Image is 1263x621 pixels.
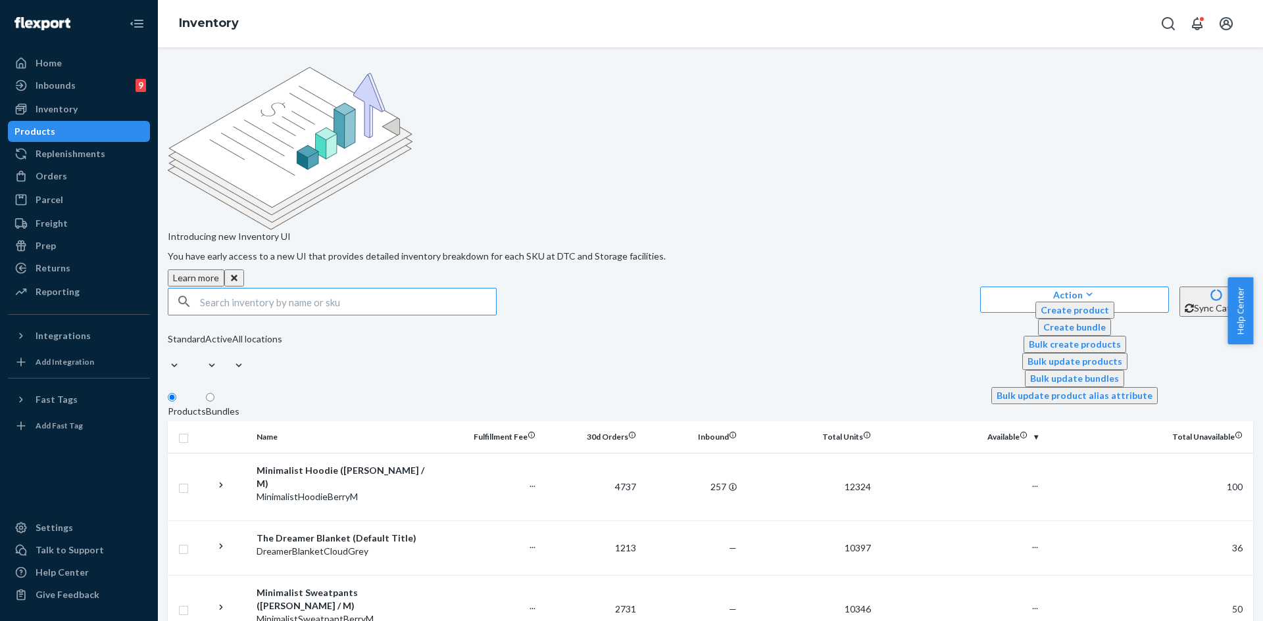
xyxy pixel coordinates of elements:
img: new-reports-banner-icon.82668bd98b6a51aee86340f2a7b77ae3.png [168,67,412,230]
div: Add Integration [36,356,94,367]
a: Parcel [8,189,150,210]
a: Inbounds9 [8,75,150,96]
p: ... [445,477,535,490]
span: 36 [1232,542,1243,553]
a: Inventory [179,16,239,30]
div: MinimalistHoodieBerryM [257,490,435,503]
div: Inventory [36,103,78,116]
a: Replenishments [8,143,150,164]
span: Bulk create products [1029,338,1121,350]
p: Introducing new Inventory UI [168,230,1253,243]
span: 10397 [845,542,871,553]
button: Help Center [1227,277,1253,344]
div: Help Center [36,566,89,579]
a: Products [8,121,150,142]
span: Create bundle [1043,321,1106,333]
button: Give Feedback [8,584,150,605]
div: DreamerBlanketCloudGrey [257,545,435,558]
button: Bulk create products [1024,336,1126,353]
a: Orders [8,166,150,187]
button: Close [224,269,244,287]
p: ... [445,538,535,551]
a: Inventory [8,99,150,120]
div: Integrations [36,329,91,342]
span: Bulk update product alias attribute [997,390,1152,401]
a: Freight [8,213,150,234]
img: Flexport logo [14,17,70,30]
div: Orders [36,170,67,183]
input: Products [168,393,176,402]
span: 100 [1227,481,1243,492]
p: ... [881,599,1039,612]
div: Active [205,333,232,346]
td: 257 [641,453,742,520]
div: The Dreamer Blanket (Default Title) [257,532,435,545]
a: Settings [8,517,150,538]
p: You have early access to a new UI that provides detailed inventory breakdown for each SKU at DTC ... [168,250,1253,263]
ol: breadcrumbs [168,5,249,43]
span: Bulk update products [1028,356,1122,367]
button: Sync Catalog [1179,287,1253,317]
td: 1213 [541,520,641,575]
p: ... [445,599,535,612]
th: 30d Orders [541,421,641,453]
button: Integrations [8,325,150,346]
span: Bulk update bundles [1030,373,1119,384]
div: Prep [36,239,56,252]
span: 50 [1232,603,1243,614]
a: Home [8,53,150,74]
span: — [729,603,737,614]
button: Learn more [168,269,224,287]
th: Fulfillment Fee [440,421,541,453]
span: Create product [1041,304,1109,315]
a: Prep [8,235,150,256]
div: Fast Tags [36,393,78,406]
div: Settings [36,521,73,534]
a: Reporting [8,281,150,302]
a: Returns [8,258,150,279]
button: Bulk update products [1022,353,1127,370]
button: Bulk update bundles [1025,370,1124,387]
input: Bundles [206,393,214,402]
a: Talk to Support [8,540,150,561]
button: Open notifications [1184,11,1210,37]
div: Bundles [206,405,239,418]
a: Add Integration [8,352,150,373]
button: ActionCreate productCreate bundleBulk create productsBulk update productsBulk update bundlesBulk ... [980,287,1169,313]
a: Help Center [8,562,150,583]
div: Minimalist Hoodie ([PERSON_NAME] / M) [257,464,435,490]
div: Inbounds [36,79,76,92]
button: Bulk update product alias attribute [991,387,1158,404]
button: Fast Tags [8,389,150,410]
p: ... [881,477,1039,490]
button: Create bundle [1038,319,1111,336]
div: Minimalist Sweatpants ([PERSON_NAME] / M) [257,586,435,612]
span: 12324 [845,481,871,492]
div: 9 [136,79,146,92]
td: 4737 [541,453,641,520]
div: Action [991,288,1158,302]
th: Name [251,421,440,453]
input: Standard [168,346,169,359]
th: Total Unavailable [1043,421,1253,453]
button: Open account menu [1213,11,1239,37]
input: Active [205,346,207,359]
div: Returns [36,262,70,275]
div: Reporting [36,285,80,298]
th: Available [876,421,1044,453]
span: — [729,542,737,553]
div: Standard [168,333,205,346]
div: Give Feedback [36,588,99,601]
div: Talk to Support [36,543,104,557]
div: Home [36,57,62,70]
span: 10346 [845,603,871,614]
th: Total Units [742,421,876,453]
button: Open Search Box [1155,11,1181,37]
input: Search inventory by name or sku [200,288,496,315]
a: Add Fast Tag [8,415,150,436]
div: Products [168,405,206,418]
div: All locations [232,333,282,346]
div: Freight [36,217,68,230]
div: Products [14,125,55,138]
